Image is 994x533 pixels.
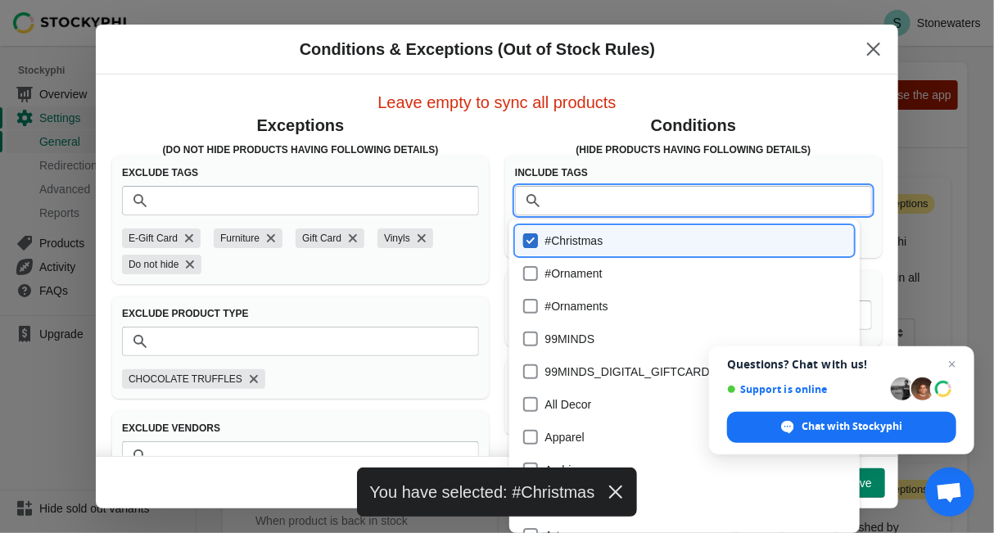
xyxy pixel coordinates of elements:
li: #Christmas [509,226,860,255]
span: Exceptions [257,116,345,134]
button: Remove Furniture [263,230,279,246]
h3: Include Tags [515,166,872,179]
h3: Exclude Vendors [122,422,479,435]
button: Close [859,34,888,64]
span: Furniture [220,228,260,248]
button: Remove CHOCOLATE TRUFFLES [246,371,262,387]
span: Support is online [727,383,885,395]
span: Leave empty to sync all products [377,93,616,111]
li: All Decor [509,386,860,419]
div: You have selected: #Christmas [357,468,638,517]
li: #Ornament [509,255,860,288]
span: Conditions & Exceptions (Out of Stock Rules) [300,40,655,58]
span: CHOCOLATE TRUFFLES [129,369,242,389]
span: Do not hide [129,255,178,274]
button: Remove Gift Card [345,230,361,246]
a: Open chat [925,468,974,517]
h3: (Hide products having following details) [505,143,882,156]
h3: Exclude Tags [122,166,479,179]
span: Chat with Stockyphi [802,419,902,434]
span: Vinyls [384,228,410,248]
li: #Ornaments [509,288,860,321]
li: Aroma [509,485,860,517]
h3: Exclude Product Type [122,307,479,320]
h3: (Do Not Hide products having following details) [112,143,489,156]
li: Archive [509,452,860,485]
span: Conditions [651,116,736,134]
button: Remove Do not hide [182,256,198,273]
li: 99MINDS_DIGITAL_GIFTCARD [509,354,860,386]
button: Remove E-Gift Card [181,230,197,246]
span: Chat with Stockyphi [727,412,956,443]
button: Remove Vinyls [413,230,430,246]
span: Gift Card [302,228,341,248]
span: Questions? Chat with us! [727,358,956,371]
span: E-Gift Card [129,228,178,248]
li: Apparel [509,419,860,452]
li: 99MINDS [509,321,860,354]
